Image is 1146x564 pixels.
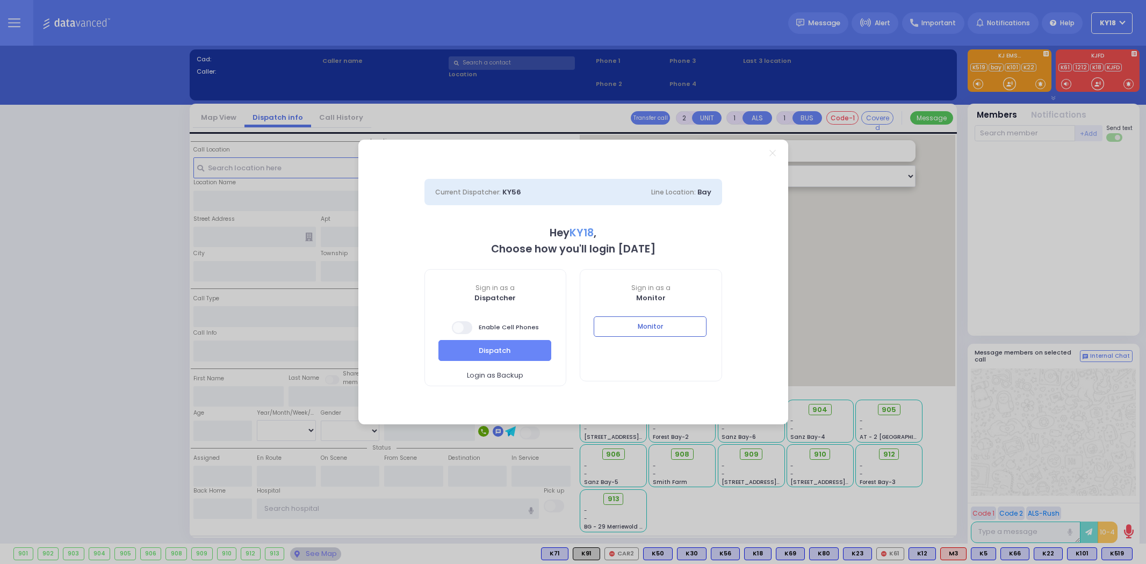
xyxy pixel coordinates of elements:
button: Monitor [594,316,707,337]
b: Dispatcher [474,293,516,303]
a: Close [769,150,775,156]
b: Monitor [636,293,666,303]
b: Hey , [550,226,596,240]
button: Dispatch [438,340,551,360]
span: KY18 [570,226,594,240]
span: KY56 [502,187,521,197]
span: Enable Cell Phones [452,320,539,335]
span: Line Location: [651,187,696,197]
span: Sign in as a [425,283,566,293]
span: Bay [697,187,711,197]
span: Current Dispatcher: [435,187,501,197]
b: Choose how you'll login [DATE] [491,242,655,256]
span: Sign in as a [580,283,722,293]
span: Login as Backup [467,370,523,381]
